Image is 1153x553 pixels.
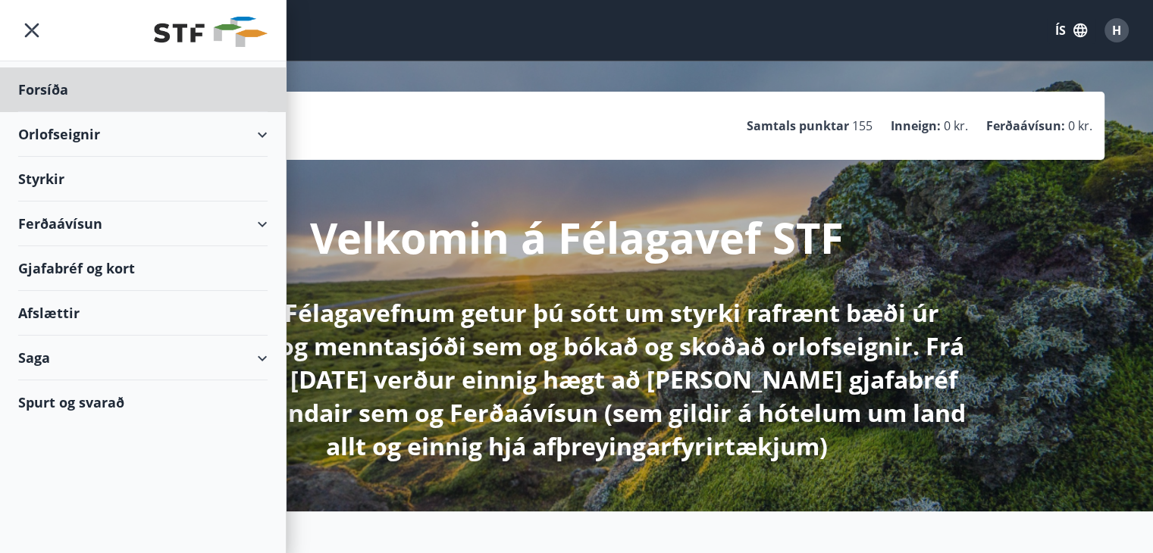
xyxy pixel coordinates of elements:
div: Styrkir [18,157,268,202]
div: Forsíða [18,67,268,112]
div: Gjafabréf og kort [18,246,268,291]
button: H [1098,12,1135,48]
div: Afslættir [18,291,268,336]
div: Ferðaávísun [18,202,268,246]
span: 0 kr. [944,117,968,134]
p: Inneign : [891,117,941,134]
span: 0 kr. [1068,117,1092,134]
button: menu [18,17,45,44]
img: union_logo [154,17,268,47]
span: 155 [852,117,873,134]
div: Saga [18,336,268,380]
div: Orlofseignir [18,112,268,157]
button: ÍS [1047,17,1095,44]
div: Spurt og svarað [18,380,268,424]
p: Samtals punktar [747,117,849,134]
p: Ferðaávísun : [986,117,1065,134]
p: Velkomin á Félagavef STF [310,208,844,266]
span: H [1112,22,1121,39]
p: Hér á Félagavefnum getur þú sótt um styrki rafrænt bæði úr sjúkra- og menntasjóði sem og bókað og... [177,296,977,463]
